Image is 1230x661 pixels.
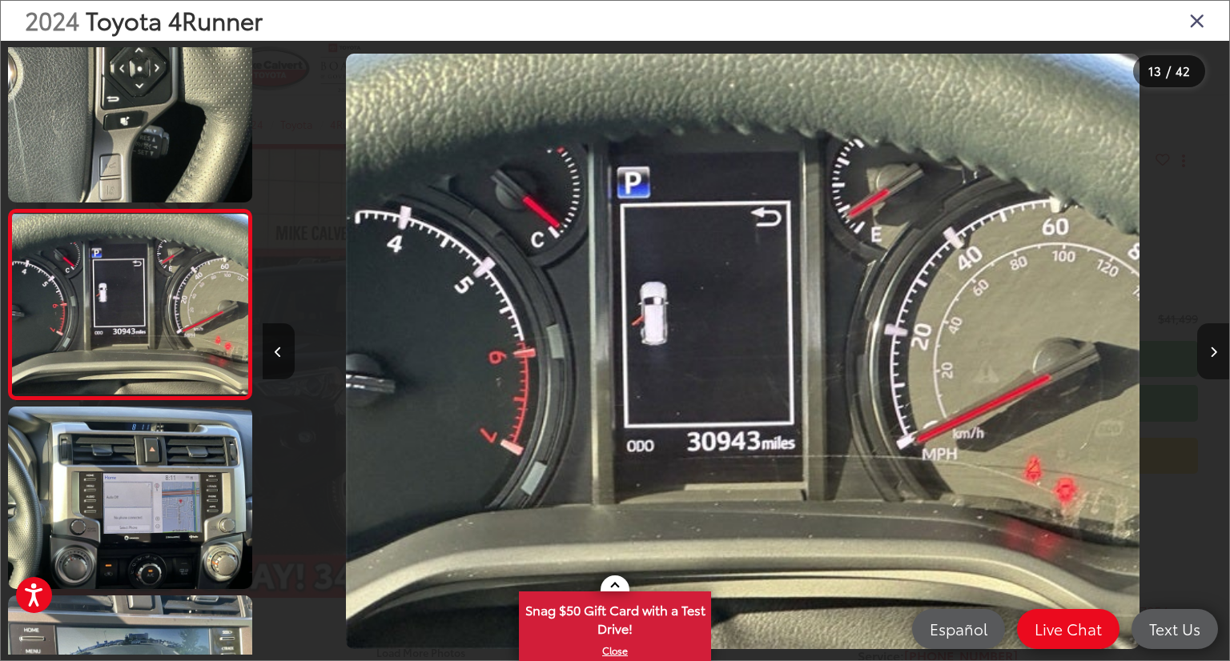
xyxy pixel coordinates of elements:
[1176,62,1190,79] span: 42
[922,619,995,639] span: Español
[25,2,79,37] span: 2024
[1189,10,1205,30] i: Close gallery
[1164,66,1172,77] span: /
[6,404,255,591] img: 2024 Toyota 4Runner SR5 Premium
[1148,62,1161,79] span: 13
[1027,619,1110,639] span: Live Chat
[86,2,263,37] span: Toyota 4Runner
[1132,609,1218,649] a: Text Us
[1017,609,1119,649] a: Live Chat
[259,54,1226,648] div: 2024 Toyota 4Runner SR5 Premium 12
[10,214,251,395] img: 2024 Toyota 4Runner SR5 Premium
[912,609,1005,649] a: Español
[1141,619,1208,639] span: Text Us
[346,54,1140,648] img: 2024 Toyota 4Runner SR5 Premium
[263,323,295,379] button: Previous image
[6,18,255,204] img: 2024 Toyota 4Runner SR5 Premium
[521,593,709,642] span: Snag $50 Gift Card with a Test Drive!
[1197,323,1229,379] button: Next image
